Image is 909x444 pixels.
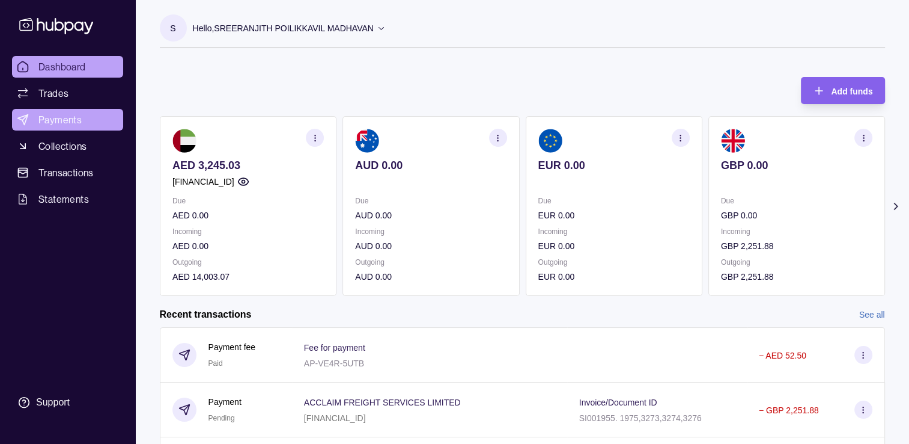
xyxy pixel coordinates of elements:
p: AED 3,245.03 [172,159,324,172]
span: Trades [38,86,68,100]
p: [FINANCIAL_ID] [304,413,366,423]
p: Due [172,194,324,208]
span: Transactions [38,165,94,180]
p: GBP 2,251.88 [720,270,872,283]
p: Due [538,194,689,208]
p: AED 14,003.07 [172,270,324,283]
div: Support [36,396,70,409]
span: Add funds [831,87,872,96]
p: Incoming [172,225,324,238]
a: Collections [12,135,123,157]
img: eu [538,129,562,153]
p: ACCLAIM FREIGHT SERVICES LIMITED [304,398,461,407]
p: Payment [208,395,242,409]
p: Outgoing [538,256,689,269]
span: Pending [208,414,235,422]
p: EUR 0.00 [538,239,689,253]
p: AUD 0.00 [355,270,506,283]
a: Transactions [12,162,123,183]
a: Support [12,390,123,415]
p: Incoming [538,225,689,238]
span: Dashboard [38,60,86,74]
p: S [170,22,175,35]
a: Dashboard [12,56,123,78]
p: AUD 0.00 [355,159,506,172]
p: AED 0.00 [172,239,324,253]
span: Paid [208,359,223,368]
button: Add funds [801,77,884,104]
p: Fee for payment [304,343,365,353]
p: Outgoing [720,256,872,269]
a: Payments [12,109,123,131]
p: Due [720,194,872,208]
p: Incoming [720,225,872,238]
p: Outgoing [172,256,324,269]
p: GBP 2,251.88 [720,239,872,253]
img: gb [720,129,744,153]
p: AUD 0.00 [355,239,506,253]
p: Hello, SREERANJITH POILIKKAVIL MADHAVAN [193,22,374,35]
p: Incoming [355,225,506,238]
p: SI001955. 1975,3273,3274,3276 [579,413,702,423]
p: GBP 0.00 [720,159,872,172]
p: Invoice/Document ID [579,398,657,407]
p: EUR 0.00 [538,270,689,283]
a: Statements [12,188,123,210]
img: ae [172,129,196,153]
p: EUR 0.00 [538,209,689,222]
a: See all [859,308,885,321]
h2: Recent transactions [160,308,252,321]
p: AED 0.00 [172,209,324,222]
span: Statements [38,192,89,206]
p: Payment fee [208,341,256,354]
span: Collections [38,139,87,153]
p: [FINANCIAL_ID] [172,175,234,188]
span: Payments [38,113,82,127]
p: AP-VE4R-5UTB [304,359,364,368]
img: au [355,129,379,153]
p: EUR 0.00 [538,159,689,172]
p: Due [355,194,506,208]
p: GBP 0.00 [720,209,872,222]
a: Trades [12,82,123,104]
p: AUD 0.00 [355,209,506,222]
p: Outgoing [355,256,506,269]
p: − AED 52.50 [759,351,806,360]
p: − GBP 2,251.88 [759,405,819,415]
